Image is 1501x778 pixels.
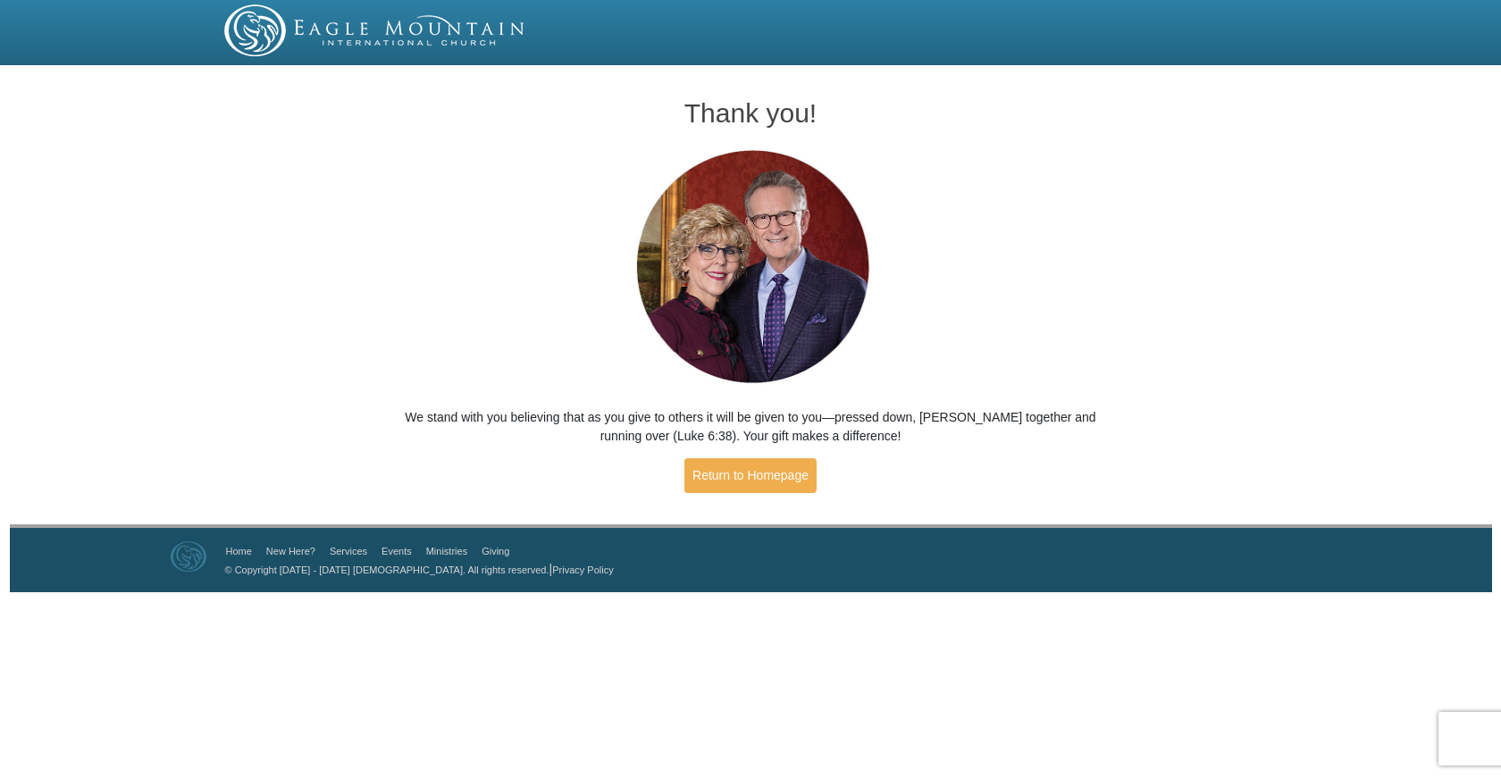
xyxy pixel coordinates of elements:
[225,565,549,575] a: © Copyright [DATE] - [DATE] [DEMOGRAPHIC_DATA]. All rights reserved.
[382,546,412,556] a: Events
[330,546,367,556] a: Services
[619,145,883,390] img: Pastors George and Terri Pearsons
[171,541,206,572] img: Eagle Mountain International Church
[552,565,613,575] a: Privacy Policy
[219,560,614,579] p: |
[426,546,467,556] a: Ministries
[482,546,509,556] a: Giving
[385,98,1117,128] h1: Thank you!
[266,546,315,556] a: New Here?
[385,408,1117,446] p: We stand with you believing that as you give to others it will be given to you—pressed down, [PER...
[226,546,252,556] a: Home
[684,458,817,493] a: Return to Homepage
[224,4,526,56] img: EMIC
